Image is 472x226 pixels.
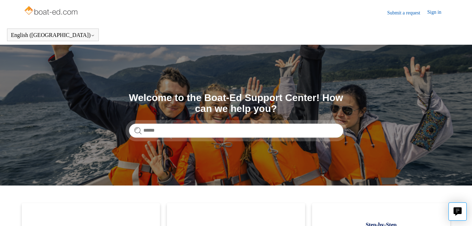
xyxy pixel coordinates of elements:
[387,9,427,17] a: Submit a request
[24,4,79,18] img: Boat-Ed Help Center home page
[11,32,95,38] button: English ([GEOGRAPHIC_DATA])
[448,202,467,221] button: Live chat
[427,8,448,17] a: Sign in
[129,93,343,114] h1: Welcome to the Boat-Ed Support Center! How can we help you?
[129,124,343,138] input: Search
